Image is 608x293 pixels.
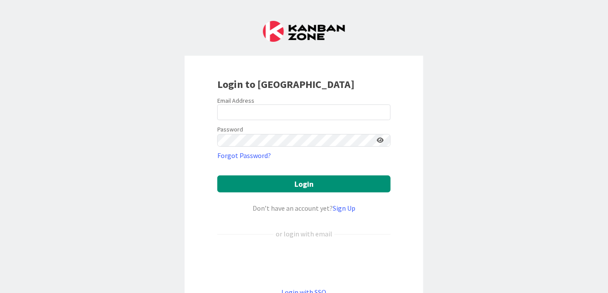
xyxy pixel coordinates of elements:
[217,125,243,134] label: Password
[333,204,355,212] a: Sign Up
[217,203,391,213] div: Don’t have an account yet?
[217,77,355,91] b: Login to [GEOGRAPHIC_DATA]
[217,150,271,161] a: Forgot Password?
[217,175,391,192] button: Login
[274,229,334,239] div: or login with email
[263,21,345,42] img: Kanban Zone
[213,253,395,273] iframe: Sign in with Google Button
[217,97,254,104] label: Email Address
